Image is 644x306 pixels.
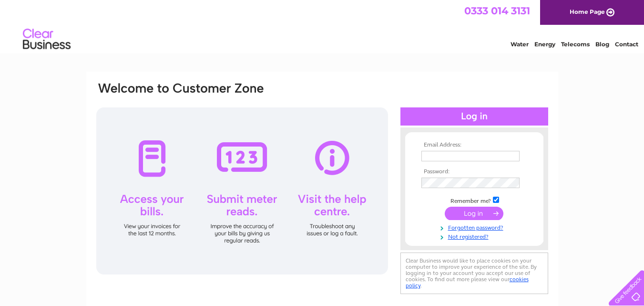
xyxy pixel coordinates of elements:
[22,25,71,54] img: logo.png
[615,41,638,48] a: Contact
[421,232,530,241] a: Not registered?
[419,169,530,175] th: Password:
[97,5,548,46] div: Clear Business is a trading name of Verastar Limited (registered in [GEOGRAPHIC_DATA] No. 3667643...
[400,253,548,294] div: Clear Business would like to place cookies on your computer to improve your experience of the sit...
[445,207,503,220] input: Submit
[561,41,590,48] a: Telecoms
[419,142,530,148] th: Email Address:
[421,222,530,232] a: Forgotten password?
[595,41,609,48] a: Blog
[464,5,530,17] a: 0333 014 3131
[419,195,530,205] td: Remember me?
[511,41,529,48] a: Water
[534,41,555,48] a: Energy
[406,276,529,289] a: cookies policy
